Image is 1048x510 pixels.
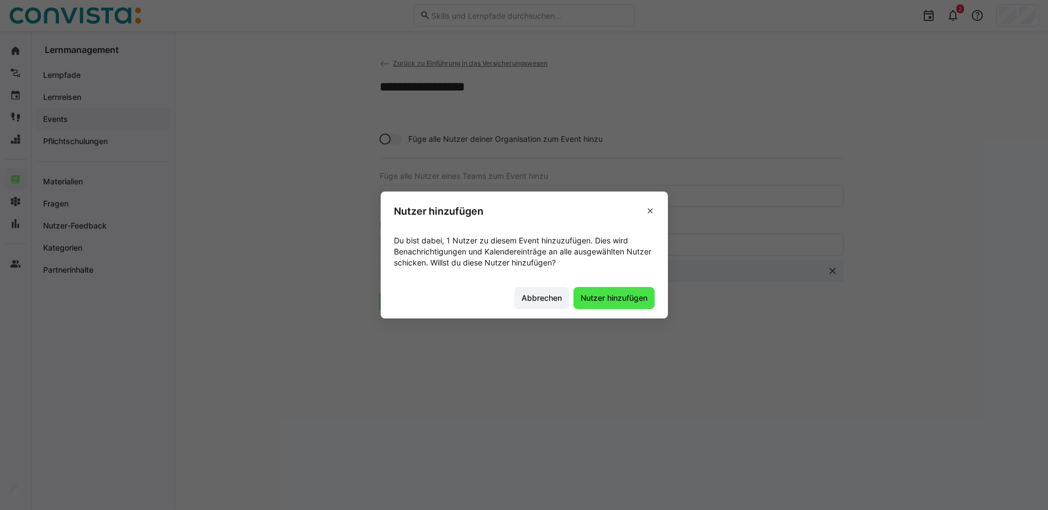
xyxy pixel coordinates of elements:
[573,287,655,309] button: Nutzer hinzufügen
[394,205,483,217] h3: Nutzer hinzufügen
[394,235,655,268] p: Du bist dabei, 1 Nutzer zu diesem Event hinzuzufügen. Dies wird Benachrichtigungen und Kalenderei...
[520,293,564,304] span: Abbrechen
[579,293,649,304] span: Nutzer hinzufügen
[514,287,569,309] button: Abbrechen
